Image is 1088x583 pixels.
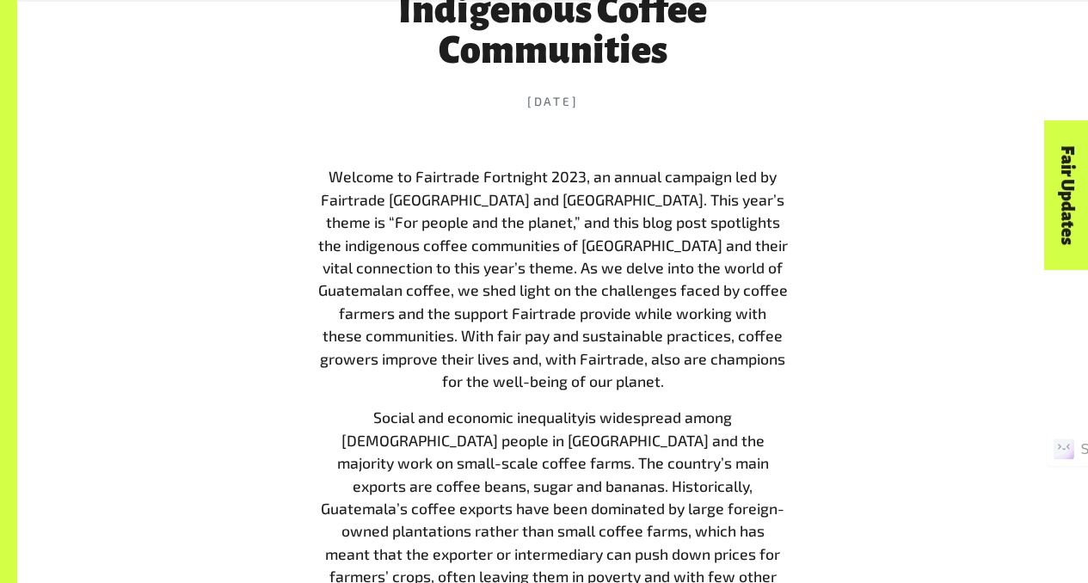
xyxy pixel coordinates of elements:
span: Welcome to Fairtrade Fortnight 2023, an annual campaign led by Fairtrade [GEOGRAPHIC_DATA] and [G... [318,167,788,390]
time: [DATE] [318,93,788,110]
span: Social and economic inequality [373,408,585,427]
